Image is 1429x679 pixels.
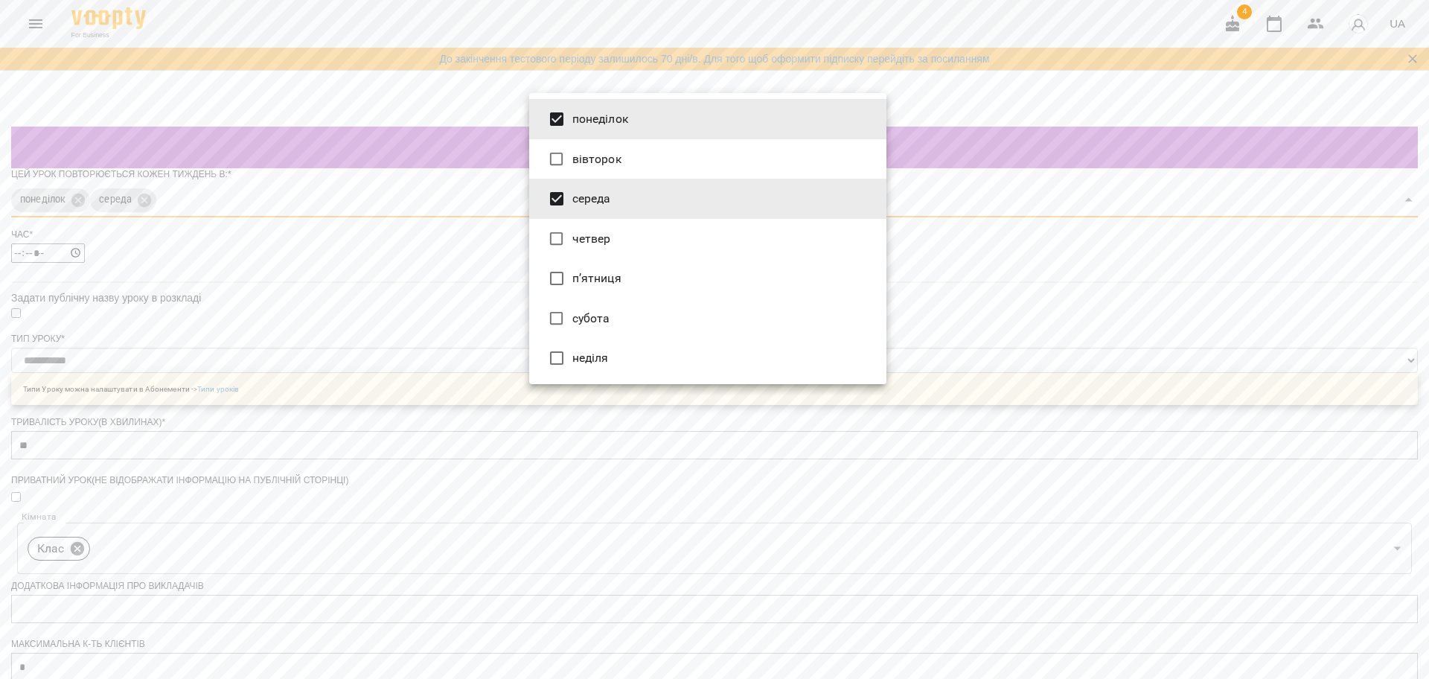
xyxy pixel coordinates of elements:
li: понеділок [529,99,886,139]
li: п’ятниця [529,258,886,299]
li: четвер [529,219,886,259]
li: субота [529,299,886,339]
li: неділя [529,338,886,378]
li: середа [529,179,886,219]
li: вівторок [529,139,886,179]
